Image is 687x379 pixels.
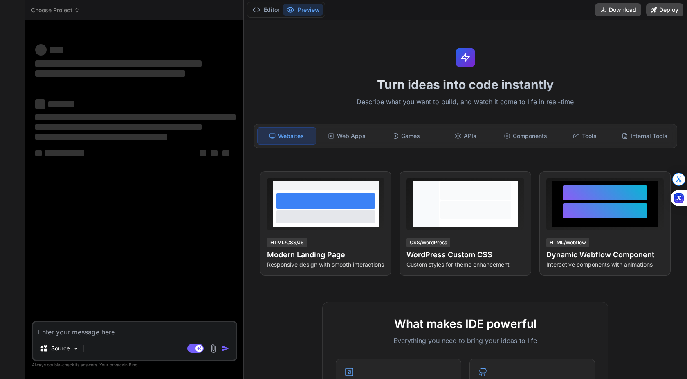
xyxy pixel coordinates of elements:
[615,127,674,145] div: Internal Tools
[35,44,47,56] span: ‌
[249,97,682,107] p: Describe what you want to build, and watch it come to life in real-time
[35,114,236,120] span: ‌
[546,238,589,247] div: HTML/Webflow
[283,4,323,16] button: Preview
[211,150,218,156] span: ‌
[646,3,683,16] button: Deploy
[35,124,202,130] span: ‌
[51,344,70,352] p: Source
[336,336,595,346] p: Everything you need to bring your ideas to life
[50,47,63,53] span: ‌
[406,238,450,247] div: CSS/WordPress
[496,127,555,145] div: Components
[35,134,167,140] span: ‌
[437,127,495,145] div: APIs
[546,261,664,269] p: Interactive components with animations
[336,315,595,332] h2: What makes IDE powerful
[209,344,218,353] img: attachment
[249,4,283,16] button: Editor
[221,344,229,352] img: icon
[257,127,316,145] div: Websites
[200,150,206,156] span: ‌
[406,261,524,269] p: Custom styles for theme enhancement
[31,6,80,14] span: Choose Project
[406,249,524,261] h4: WordPress Custom CSS
[267,249,384,261] h4: Modern Landing Page
[377,127,435,145] div: Games
[35,60,202,67] span: ‌
[595,3,641,16] button: Download
[249,77,682,92] h1: Turn ideas into code instantly
[267,238,307,247] div: HTML/CSS/JS
[32,361,237,369] p: Always double-check its answers. Your in Bind
[35,150,42,156] span: ‌
[556,127,614,145] div: Tools
[267,261,384,269] p: Responsive design with smooth interactions
[35,70,185,77] span: ‌
[48,101,74,107] span: ‌
[110,362,124,367] span: privacy
[222,150,229,156] span: ‌
[72,345,79,352] img: Pick Models
[45,150,84,156] span: ‌
[35,99,45,109] span: ‌
[546,249,664,261] h4: Dynamic Webflow Component
[318,127,376,145] div: Web Apps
